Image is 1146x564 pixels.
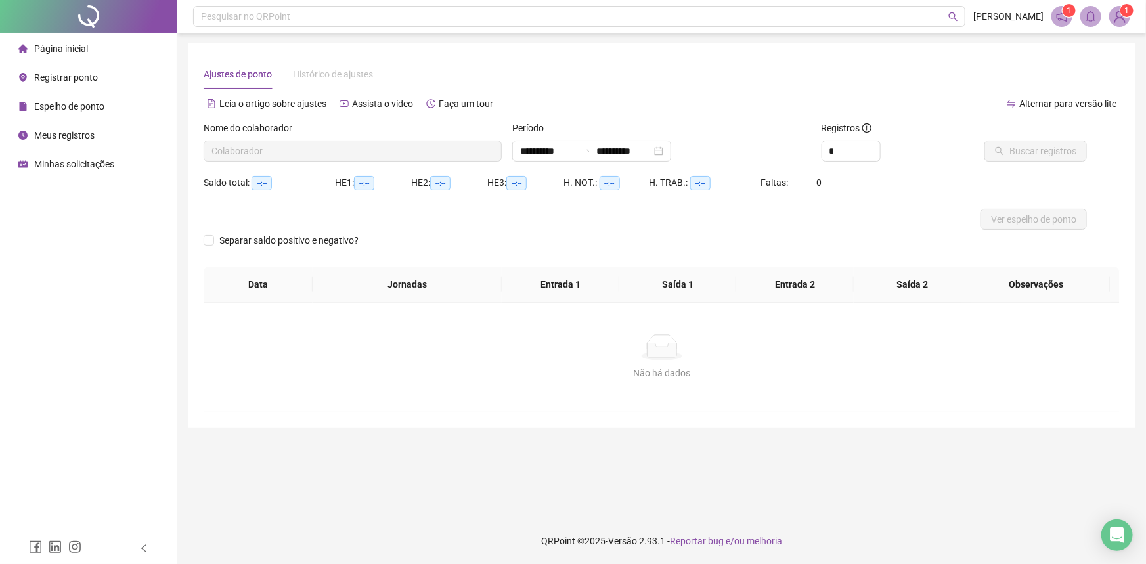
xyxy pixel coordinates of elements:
span: --:-- [354,176,374,190]
span: Página inicial [34,43,88,54]
span: info-circle [862,123,871,133]
div: Não há dados [219,366,1104,380]
span: Observações [972,277,1100,292]
div: H. TRAB.: [650,175,761,190]
span: 0 [817,177,822,188]
span: Assista o vídeo [352,98,413,109]
span: Alternar para versão lite [1019,98,1116,109]
span: Reportar bug e/ou melhoria [670,536,782,546]
div: Saldo total: [204,175,335,190]
span: left [139,544,148,553]
span: --:-- [690,176,711,190]
th: Entrada 1 [502,267,619,303]
span: environment [18,73,28,82]
img: 79741 [1110,7,1130,26]
span: Faltas: [761,177,791,188]
span: history [426,99,435,108]
span: [PERSON_NAME] [973,9,1044,24]
th: Entrada 2 [736,267,854,303]
span: bell [1085,11,1097,22]
span: swap [1007,99,1016,108]
th: Jornadas [313,267,502,303]
span: Espelho de ponto [34,101,104,112]
span: notification [1056,11,1068,22]
button: Ver espelho de ponto [981,209,1087,230]
th: Data [204,267,313,303]
span: 1 [1067,6,1072,15]
span: clock-circle [18,131,28,140]
div: HE 1: [335,175,411,190]
span: Registrar ponto [34,72,98,83]
span: --:-- [252,176,272,190]
span: schedule [18,160,28,169]
div: HE 2: [411,175,487,190]
span: Leia o artigo sobre ajustes [219,98,326,109]
span: Histórico de ajustes [293,69,373,79]
span: file [18,102,28,111]
div: H. NOT.: [564,175,650,190]
label: Período [512,121,552,135]
div: HE 3: [487,175,563,190]
span: swap-right [581,146,591,156]
span: Meus registros [34,130,95,141]
span: Ajustes de ponto [204,69,272,79]
span: 1 [1125,6,1130,15]
span: linkedin [49,540,62,553]
span: search [948,12,958,22]
span: --:-- [600,176,620,190]
span: Faça um tour [439,98,493,109]
span: to [581,146,591,156]
button: Buscar registros [984,141,1087,162]
sup: Atualize o seu contato no menu Meus Dados [1120,4,1134,17]
span: youtube [340,99,349,108]
th: Observações [961,267,1111,303]
span: Registros [822,121,871,135]
span: Separar saldo positivo e negativo? [214,233,364,248]
span: --:-- [506,176,527,190]
span: file-text [207,99,216,108]
span: Minhas solicitações [34,159,114,169]
span: facebook [29,540,42,553]
label: Nome do colaborador [204,121,301,135]
footer: QRPoint © 2025 - 2.93.1 - [177,518,1146,564]
th: Saída 2 [854,267,971,303]
div: Open Intercom Messenger [1101,519,1133,551]
span: --:-- [430,176,451,190]
span: home [18,44,28,53]
sup: 1 [1063,4,1076,17]
span: instagram [68,540,81,553]
span: Versão [608,536,637,546]
th: Saída 1 [619,267,737,303]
